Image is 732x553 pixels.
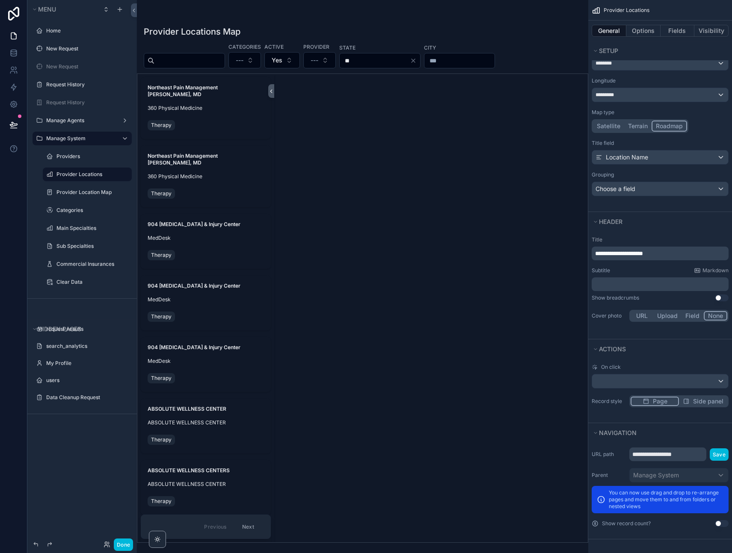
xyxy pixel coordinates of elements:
[592,277,729,291] div: scrollable content
[228,43,261,50] label: Categories
[141,337,271,392] a: 904 [MEDICAL_DATA] & Injury CenterMedDeskTherapy
[46,117,115,124] label: Manage Agents
[46,45,127,52] a: New Request
[46,99,127,106] label: Request History
[592,294,639,301] div: Show breadcrumbs
[38,6,56,13] span: Menu
[653,397,667,406] span: Page
[151,252,172,259] span: Therapy
[141,460,271,515] a: ABSOLUTE WELLNESS CENTERSABSOLUTE WELLNESS CENTERTherapy
[682,311,704,321] button: Field
[592,45,723,57] button: Setup
[148,250,175,260] a: Therapy
[710,448,729,461] button: Save
[141,399,271,453] a: ABSOLUTE WELLNESS CENTERABSOLUTE WELLNESS CENTERTherapy
[592,109,614,116] label: Map type
[592,150,729,165] button: Location Name
[653,311,682,321] button: Upload
[141,276,271,330] a: 904 [MEDICAL_DATA] & Injury CenterMedDeskTherapy
[46,63,127,70] label: New Request
[141,146,271,207] a: Northeast Pain Management [PERSON_NAME], MD360 Physical MedicineTherapy
[151,375,172,382] span: Therapy
[228,52,261,68] button: Select Button
[311,56,318,65] span: ---
[704,311,727,321] button: None
[148,296,264,303] span: MedDesk
[148,358,264,365] span: MedDesk
[694,267,729,274] a: Markdown
[56,261,127,268] label: Commercial Insurances
[148,373,175,383] a: Therapy
[236,56,243,65] span: ---
[624,121,652,132] button: Terrain
[148,235,264,241] span: MedDesk
[144,26,240,38] h1: Provider Locations Map
[56,189,127,196] a: Provider Location Map
[602,520,651,527] label: Show record count?
[56,225,127,232] a: Main Specialties
[593,121,624,132] button: Satellite
[424,44,436,51] label: City
[609,489,723,510] p: You can now use drag and drop to re-arrange pages and move them to and from folders or nested views
[46,360,127,367] label: My Profile
[599,47,618,54] span: Setup
[56,279,127,285] label: Clear Data
[46,343,127,350] label: search_analytics
[56,243,127,250] a: Sub Specialties
[148,419,264,426] span: ABSOLUTE WELLNESS CENTER
[604,7,649,14] span: Provider Locations
[410,57,420,64] button: Clear
[148,221,240,227] strong: 904 [MEDICAL_DATA] & Injury Center
[339,44,356,51] label: State
[148,467,230,474] strong: ABSOLUTE WELLNESS CENTERS
[592,77,616,84] label: Longitude
[46,326,127,332] label: request_results
[148,344,240,350] strong: 904 [MEDICAL_DATA] & Injury Center
[694,25,729,37] button: Visibility
[264,52,300,68] button: Select Button
[148,496,175,506] a: Therapy
[629,468,729,482] button: Manage System
[56,153,127,160] label: Providers
[303,43,329,50] label: Provider
[599,429,637,436] span: Navigation
[592,236,729,243] label: Title
[46,27,127,34] label: Home
[693,397,723,406] span: Side panel
[592,312,626,319] label: Cover photo
[148,173,264,180] span: 360 Physical Medicine
[592,451,626,458] label: URL path
[592,182,729,196] button: Choose a field
[46,394,127,401] label: Data Cleanup Request
[148,406,226,412] strong: ABSOLUTE WELLNESS CENTER
[592,267,610,274] label: Subtitle
[599,218,622,225] span: Header
[46,81,127,88] label: Request History
[592,398,626,405] label: Record style
[592,25,626,37] button: General
[592,182,728,196] div: Choose a field
[151,313,172,320] span: Therapy
[606,153,648,162] span: Location Name
[592,343,723,355] button: Actions
[46,377,127,384] label: users
[148,84,219,97] strong: Northeast Pain Management [PERSON_NAME], MD
[31,323,128,335] button: Hidden pages
[631,311,653,321] button: URL
[601,364,621,371] span: On click
[151,190,172,197] span: Therapy
[626,25,661,37] button: Options
[141,77,271,139] a: Northeast Pain Management [PERSON_NAME], MD360 Physical MedicineTherapy
[56,171,127,178] label: Provider Locations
